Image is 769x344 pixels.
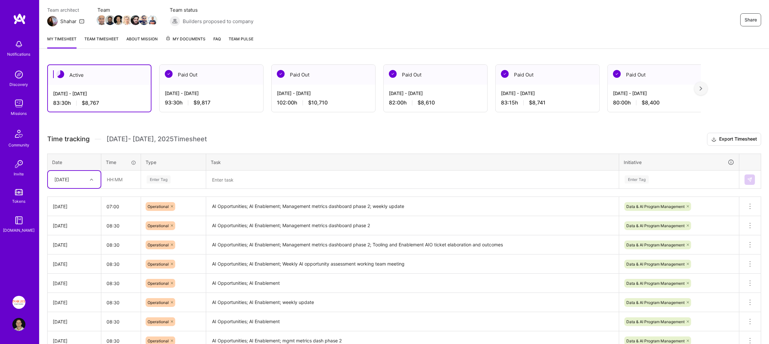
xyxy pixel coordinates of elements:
[148,15,157,26] a: Team Member Avatar
[139,15,149,25] img: Team Member Avatar
[3,227,35,234] div: [DOMAIN_NAME]
[12,318,25,331] img: User Avatar
[207,274,618,292] textarea: AI Opportunities; AI Enablement
[389,70,397,78] img: Paid Out
[47,16,58,26] img: Team Architect
[48,154,101,171] th: Date
[53,203,96,210] div: [DATE]
[389,99,482,106] div: 82:00 h
[114,15,123,26] a: Team Member Avatar
[626,242,685,247] span: Data & AI Program Management
[165,99,258,106] div: 93:30 h
[148,223,169,228] span: Operational
[213,35,221,48] a: FAQ
[277,99,370,106] div: 102:00 h
[207,255,618,273] textarea: AI Opportunities; AI Enablement; Weekly AI opportunity assessment working team meeting
[47,7,84,13] span: Team architect
[207,198,618,215] textarea: AI Opportunities; AI Enablement; Management metrics dashboard phase 2; weekly update
[613,70,621,78] img: Paid Out
[160,65,263,85] div: Paid Out
[229,36,253,41] span: Team Pulse
[148,319,169,324] span: Operational
[613,90,706,97] div: [DATE] - [DATE]
[12,158,25,171] img: Invite
[165,35,206,43] span: My Documents
[193,99,210,106] span: $9,817
[123,15,131,26] a: Team Member Avatar
[496,65,599,85] div: Paid Out
[106,159,136,166] div: Time
[170,16,180,26] img: Builders proposed to company
[389,90,482,97] div: [DATE] - [DATE]
[700,86,702,91] img: right
[207,294,618,311] textarea: AI Opportunities; AI Enablement; weekly update
[53,280,96,287] div: [DATE]
[53,261,96,268] div: [DATE]
[183,18,253,25] span: Builders proposed to company
[11,296,27,309] a: Insight Partners: Data & AI - Sourcing
[12,38,25,51] img: bell
[101,275,141,292] input: HH:MM
[207,313,618,331] textarea: AI Opportunities; AI Enablement
[148,281,169,286] span: Operational
[626,300,685,305] span: Data & AI Program Management
[277,70,285,78] img: Paid Out
[165,90,258,97] div: [DATE] - [DATE]
[206,154,619,171] th: Task
[148,338,169,343] span: Operational
[272,65,375,85] div: Paid Out
[79,19,84,24] i: icon Mail
[106,15,114,26] a: Team Member Avatar
[613,99,706,106] div: 80:00 h
[626,223,685,228] span: Data & AI Program Management
[53,241,96,248] div: [DATE]
[170,7,253,13] span: Team status
[747,177,752,182] img: Submit
[12,97,25,110] img: teamwork
[626,262,685,267] span: Data & AI Program Management
[207,236,618,254] textarea: AI Opportunities; AI Enablement; Management metrics dashboard phase 2; Tooling and Enablement AIO...
[626,281,685,286] span: Data & AI Program Management
[14,171,24,177] div: Invite
[12,198,26,205] div: Tokens
[148,262,169,267] span: Operational
[101,198,141,215] input: HH:MM
[47,35,77,48] a: My timesheet
[608,65,711,85] div: Paid Out
[12,68,25,81] img: discovery
[15,189,23,195] img: tokens
[82,100,99,106] span: $8,767
[97,7,157,13] span: Team
[101,217,141,234] input: HH:MM
[101,313,141,330] input: HH:MM
[131,15,140,26] a: Team Member Avatar
[140,15,148,26] a: Team Member Avatar
[13,13,26,25] img: logo
[207,217,618,235] textarea: AI Opportunities; AI Enablement; Management metrics dashboard phase 2
[148,204,169,209] span: Operational
[12,296,25,309] img: Insight Partners: Data & AI - Sourcing
[54,176,69,183] div: [DATE]
[707,133,761,146] button: Export Timesheet
[53,222,96,229] div: [DATE]
[56,70,64,78] img: Active
[740,13,761,26] button: Share
[642,99,660,106] span: $8,400
[277,90,370,97] div: [DATE] - [DATE]
[11,318,27,331] a: User Avatar
[107,135,207,143] span: [DATE] - [DATE] , 2025 Timesheet
[624,158,734,166] div: Initiative
[711,136,717,143] i: icon Download
[7,51,31,58] div: Notifications
[53,318,96,325] div: [DATE]
[501,70,509,78] img: Paid Out
[101,255,141,273] input: HH:MM
[90,178,93,181] i: icon Chevron
[148,242,169,247] span: Operational
[12,214,25,227] img: guide book
[60,18,77,25] div: Shahar
[122,15,132,25] img: Team Member Avatar
[626,204,685,209] span: Data & AI Program Management
[529,99,546,106] span: $8,741
[11,126,27,142] img: Community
